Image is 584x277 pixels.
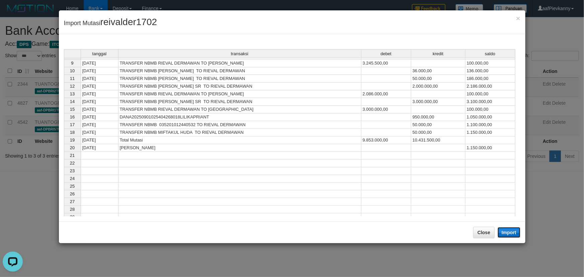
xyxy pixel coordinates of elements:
td: [DATE] [81,67,118,75]
td: 3.000.000,00 [411,98,466,106]
span: 16 [70,114,75,119]
td: [DATE] [81,60,118,67]
td: [DATE] [81,98,118,106]
td: TRANSFER NBMB MIFTAKUL HUDA TO RIEVAL DERMAWAN [118,129,361,136]
td: 2.000.000,00 [411,83,466,90]
span: kredit [433,52,443,56]
td: 186.000,00 [466,75,515,83]
span: 29 [70,214,75,219]
td: TRANSFER NBMB [PERSON_NAME] TO RIEVAL DERMAWAN [118,75,361,83]
td: 1.150.000,00 [466,129,515,136]
td: [PERSON_NAME] [118,144,361,152]
td: TRANSFER NBMB 035201012440532​ TO RIEVAL DERMAWAN [118,121,361,129]
span: 25 [70,184,75,189]
span: debet [381,52,392,56]
td: 100.000,00 [466,106,515,113]
span: 19 [70,137,75,143]
th: Select whole grid [64,49,81,58]
button: Close [473,227,495,238]
td: 2.086.000,00 [361,90,411,98]
td: 3.245.500,00 [361,60,411,67]
span: reivalder1702 [100,17,157,27]
span: 12 [70,84,75,89]
td: 3.000.000,00 [361,106,411,113]
td: [DATE] [81,75,118,83]
td: 50.000,00 [411,75,466,83]
td: [DATE] [81,106,118,113]
td: [DATE] [81,121,118,129]
span: saldo [485,52,495,56]
td: 50.000,00 [411,121,466,129]
span: 11 [70,76,75,81]
td: [DATE] [81,113,118,121]
td: 10.431.500,00 [411,136,466,144]
span: Import Mutasi [64,20,157,26]
span: 20 [70,145,75,150]
td: TRANSFER NBMB RIEVAL DERMAWAN TO [GEOGRAPHIC_DATA] [118,106,361,113]
td: 100.000,00 [466,60,515,67]
td: TRANSFER NBMB RIEVAL DERMAWAN TO [PERSON_NAME] [118,90,361,98]
button: Close [516,15,520,22]
td: [DATE] [81,144,118,152]
span: 26 [70,191,75,196]
td: [DATE] [81,129,118,136]
span: transaksi [231,52,248,56]
span: 13 [70,91,75,96]
span: 23 [70,168,75,173]
span: tanggal [92,52,107,56]
td: 3.100.000,00 [466,98,515,106]
td: 1.050.000,00 [466,113,515,121]
td: 36.000,00 [411,67,466,75]
td: 9.853.000,00 [361,136,411,144]
td: TRANSFER NBMB [PERSON_NAME] SR TO RIEVAL DERMAWAN [118,98,361,106]
td: 950.000,00 [411,113,466,121]
td: 50.000,00 [411,129,466,136]
span: 17 [70,122,75,127]
button: Open LiveChat chat widget [3,3,23,23]
span: 15 [70,107,75,112]
button: Import [498,227,520,238]
span: 18 [70,130,75,135]
span: 22 [70,161,75,166]
span: 28 [70,207,75,212]
span: 27 [70,199,75,204]
td: [DATE] [81,136,118,144]
span: × [516,14,520,22]
td: [DATE] [81,83,118,90]
span: 24 [70,176,75,181]
td: 136.000,00 [466,67,515,75]
td: [DATE] [81,90,118,98]
td: DANA20250901025404268018LILIKAPRIANT [118,113,361,121]
span: 10 [70,68,75,73]
td: 100.000,00 [466,90,515,98]
td: Total Mutasi [118,136,361,144]
td: TRANSFER NBMB [PERSON_NAME] SR TO RIEVAL DERMAWAN [118,83,361,90]
td: 1.100.000,00 [466,121,515,129]
td: TRANSFER NBMB [PERSON_NAME] TO RIEVAL DERMAWAN [118,67,361,75]
span: 21 [70,153,75,158]
span: 9 [71,61,73,66]
td: 2.186.000,00 [466,83,515,90]
span: 14 [70,99,75,104]
td: 1.150.000,00 [466,144,515,152]
td: TRANSFER NBMB RIEVAL DERMAWAN TO [PERSON_NAME] [118,60,361,67]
